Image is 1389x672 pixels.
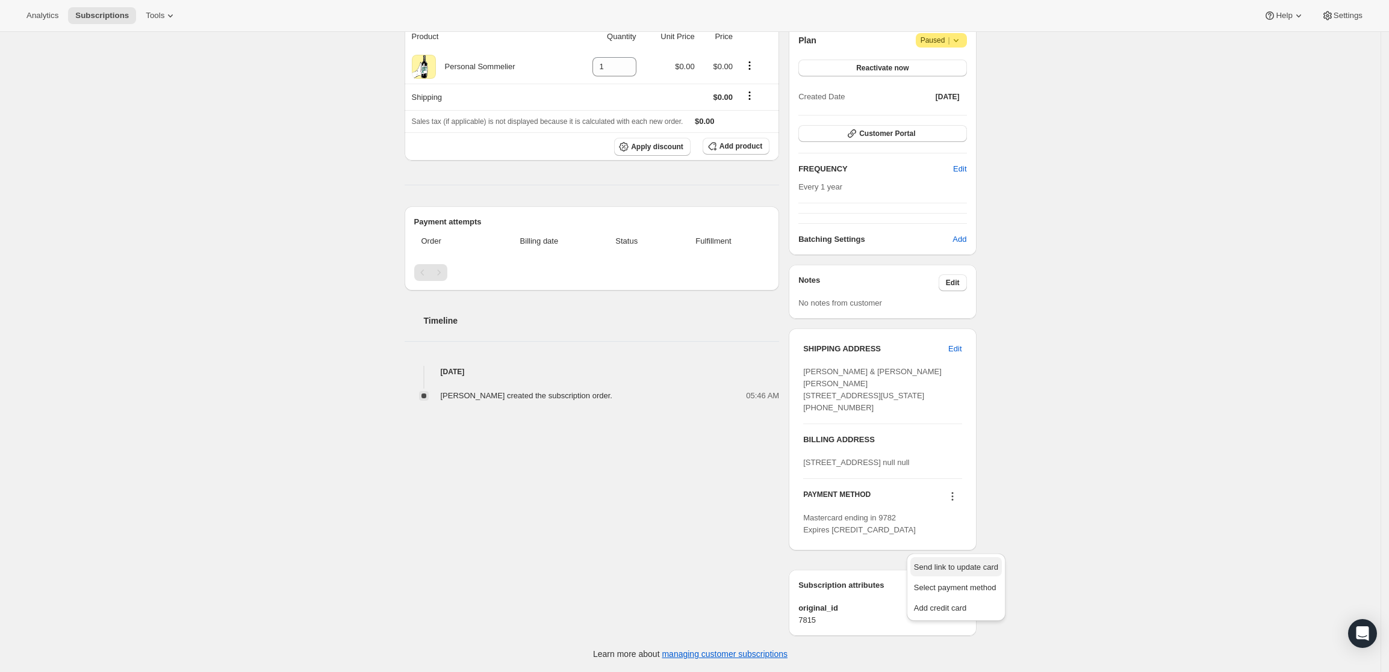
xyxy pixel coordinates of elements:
button: Apply discount [614,138,691,156]
span: Billing date [489,235,589,247]
span: Customer Portal [859,129,915,138]
h2: Timeline [424,315,780,327]
span: Edit [946,278,960,288]
th: Unit Price [640,23,698,50]
h3: BILLING ADDRESS [803,434,962,446]
h3: PAYMENT METHOD [803,490,871,506]
span: Add [952,233,966,245]
h4: [DATE] [405,366,780,378]
span: Sales tax (if applicable) is not displayed because it is calculated with each new order. [412,117,683,126]
button: Edit [941,339,969,359]
button: Customer Portal [798,125,966,142]
img: product img [412,55,436,79]
span: Edit [948,343,962,355]
th: Shipping [405,84,567,110]
button: Help [1257,7,1311,24]
span: Mastercard ending in 9782 Expires [CREDIT_CARD_DATA] [803,513,916,534]
h3: Notes [798,274,939,291]
span: No notes from customer [798,298,882,307]
span: $0.00 [675,62,695,71]
span: Every 1 year [798,182,842,191]
div: Personal Sommelier [436,61,515,73]
span: Status [596,235,657,247]
span: Add credit card [914,603,966,612]
span: | [948,35,949,45]
h2: Plan [798,34,816,46]
span: Select payment method [914,583,996,592]
th: Quantity [567,23,640,50]
button: Edit [939,274,967,291]
button: Add [945,230,974,249]
span: Edit [953,163,966,175]
th: Price [698,23,736,50]
h3: Subscription attributes [798,579,939,596]
button: Reactivate now [798,60,966,76]
button: Analytics [19,7,66,24]
p: Learn more about [593,648,788,660]
span: [DATE] [936,92,960,102]
span: $0.00 [695,117,715,126]
span: Help [1276,11,1292,20]
span: $0.00 [713,62,733,71]
span: Send link to update card [914,563,998,572]
span: Fulfillment [665,235,762,247]
button: [DATE] [928,88,967,105]
button: Add credit card [910,598,1002,617]
span: 05:46 AM [746,390,779,402]
h3: SHIPPING ADDRESS [803,343,948,355]
span: Subscriptions [75,11,129,20]
div: Open Intercom Messenger [1348,619,1377,648]
span: [STREET_ADDRESS] null null [803,458,909,467]
button: Subscriptions [68,7,136,24]
button: Product actions [740,59,759,72]
nav: Pagination [414,264,770,281]
th: Product [405,23,567,50]
span: Reactivate now [856,63,909,73]
h6: Batching Settings [798,233,952,245]
span: [PERSON_NAME] created the subscription order. [441,391,612,400]
span: 7815 [798,614,966,626]
span: original_id [798,602,966,614]
span: Settings [1334,11,1363,20]
button: Add product [703,138,769,155]
button: Settings [1314,7,1370,24]
a: managing customer subscriptions [662,649,788,659]
button: Edit [946,159,974,179]
span: Analytics [26,11,58,20]
span: Apply discount [631,142,683,152]
button: Shipping actions [740,89,759,102]
th: Order [414,228,486,254]
button: Tools [138,7,184,24]
button: Select payment method [910,578,1002,597]
span: Tools [146,11,164,20]
h2: Payment attempts [414,216,770,228]
span: [PERSON_NAME] & [PERSON_NAME] [PERSON_NAME] [STREET_ADDRESS][US_STATE] [PHONE_NUMBER] [803,367,942,412]
button: Send link to update card [910,557,1002,576]
span: Created Date [798,91,845,103]
span: Add product [719,141,762,151]
h2: FREQUENCY [798,163,953,175]
span: $0.00 [713,93,733,102]
span: Paused [921,34,962,46]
